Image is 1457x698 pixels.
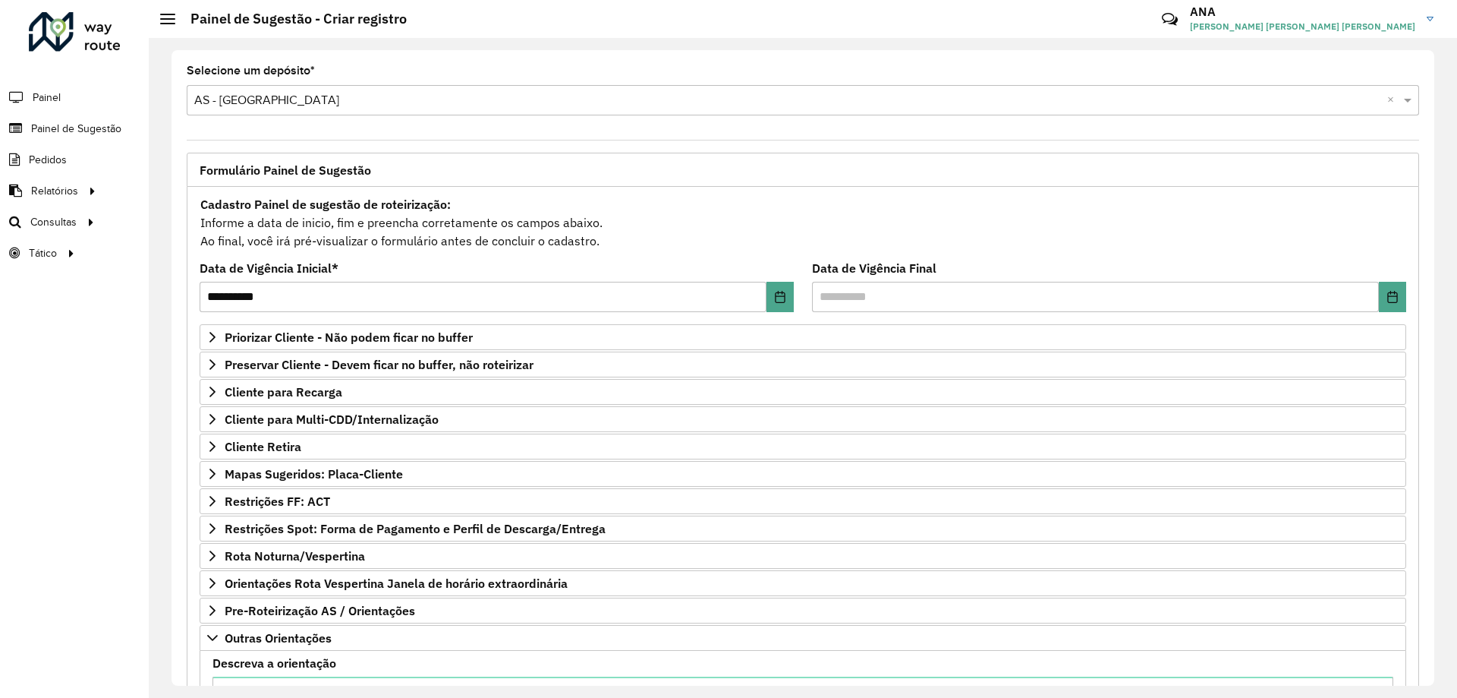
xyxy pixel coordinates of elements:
[200,598,1406,624] a: Pre-Roteirização AS / Orientações
[31,183,78,199] span: Relatórios
[225,523,606,535] span: Restrições Spot: Forma de Pagamento e Perfil de Descarga/Entrega
[30,214,77,230] span: Consultas
[200,164,371,176] span: Formulário Painel de Sugestão
[200,543,1406,569] a: Rota Noturna/Vespertina
[200,352,1406,377] a: Preservar Cliente - Devem ficar no buffer, não roteirizar
[200,434,1406,460] a: Cliente Retira
[187,62,315,80] label: Selecione um depósito
[175,11,407,27] h2: Painel de Sugestão - Criar registro
[33,90,61,106] span: Painel
[200,324,1406,350] a: Priorizar Cliente - Não podem ficar no buffer
[1379,282,1406,312] button: Choose Date
[225,468,403,480] span: Mapas Sugeridos: Placa-Cliente
[1387,91,1400,109] span: Clear all
[200,259,338,277] label: Data de Vigência Inicial
[225,577,568,589] span: Orientações Rota Vespertina Janela de horário extraordinária
[29,152,67,168] span: Pedidos
[200,194,1406,251] div: Informe a data de inicio, fim e preencha corretamente os campos abaixo. Ao final, você irá pré-vi...
[225,495,330,507] span: Restrições FF: ACT
[200,488,1406,514] a: Restrições FF: ACT
[225,605,415,617] span: Pre-Roteirização AS / Orientações
[29,245,57,261] span: Tático
[200,379,1406,405] a: Cliente para Recarga
[766,282,794,312] button: Choose Date
[225,550,365,562] span: Rota Noturna/Vespertina
[225,413,439,425] span: Cliente para Multi-CDD/Internalização
[200,461,1406,487] a: Mapas Sugeridos: Placa-Cliente
[1190,5,1415,19] h3: ANA
[200,197,451,212] strong: Cadastro Painel de sugestão de roteirização:
[225,632,332,644] span: Outras Orientações
[200,625,1406,651] a: Outras Orientações
[225,386,342,398] span: Cliente para Recarga
[225,441,301,453] span: Cliente Retira
[225,358,533,371] span: Preservar Cliente - Devem ficar no buffer, não roteirizar
[1153,3,1186,36] a: Contato Rápido
[1190,20,1415,33] span: [PERSON_NAME] [PERSON_NAME] [PERSON_NAME]
[212,654,336,672] label: Descreva a orientação
[225,331,473,343] span: Priorizar Cliente - Não podem ficar no buffer
[200,516,1406,542] a: Restrições Spot: Forma de Pagamento e Perfil de Descarga/Entrega
[812,259,936,277] label: Data de Vigência Final
[200,406,1406,432] a: Cliente para Multi-CDD/Internalização
[31,121,121,137] span: Painel de Sugestão
[200,570,1406,596] a: Orientações Rota Vespertina Janela de horário extraordinária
